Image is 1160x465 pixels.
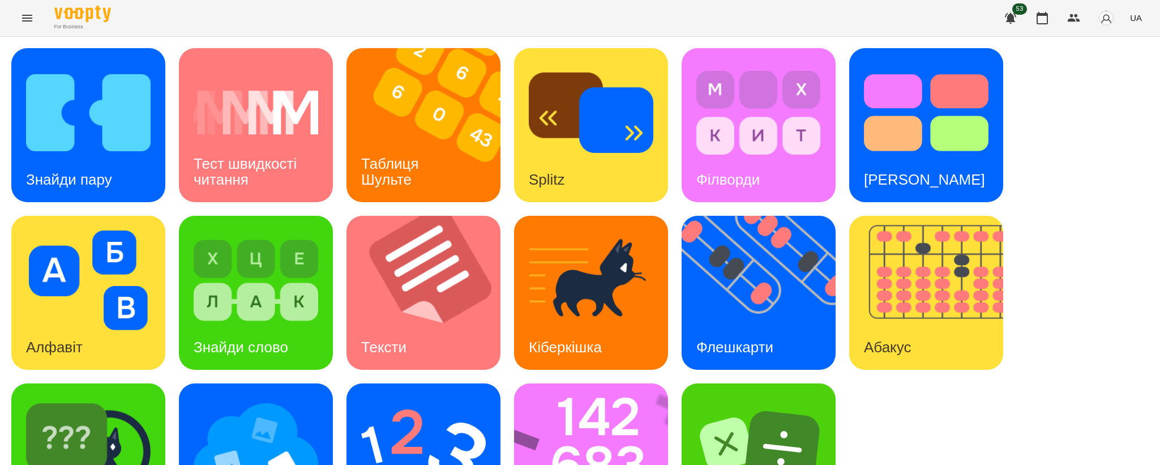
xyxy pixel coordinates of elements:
h3: Флешкарти [696,339,773,356]
h3: Тест швидкості читання [194,155,301,187]
a: Таблиця ШультеТаблиця Шульте [346,48,500,202]
img: Філворди [696,63,821,163]
img: Тест швидкості читання [194,63,318,163]
a: Тест швидкості читанняТест швидкості читання [179,48,333,202]
h3: Філворди [696,171,760,188]
a: Тест Струпа[PERSON_NAME] [849,48,1003,202]
img: Кіберкішка [529,231,653,330]
a: КіберкішкаКіберкішка [514,216,668,370]
h3: Таблиця Шульте [361,155,423,187]
h3: Кіберкішка [529,339,602,356]
img: avatar_s.png [1098,10,1114,26]
h3: Знайди пару [26,171,112,188]
img: Splitz [529,63,653,163]
img: Знайди слово [194,231,318,330]
a: АлфавітАлфавіт [11,216,165,370]
span: 53 [1012,3,1027,15]
img: Флешкарти [682,216,850,370]
a: Знайди словоЗнайди слово [179,216,333,370]
a: ФілвордиФілворди [682,48,836,202]
a: ФлешкартиФлешкарти [682,216,836,370]
button: Menu [14,5,41,32]
span: For Business [54,23,111,31]
img: Таблиця Шульте [346,48,515,202]
span: UA [1130,12,1142,24]
img: Тест Струпа [864,63,988,163]
img: Алфавіт [26,231,151,330]
img: Voopty Logo [54,6,111,22]
a: Знайди паруЗнайди пару [11,48,165,202]
img: Абакус [849,216,1017,370]
a: ТекстиТексти [346,216,500,370]
a: АбакусАбакус [849,216,1003,370]
h3: Splitz [529,171,565,188]
img: Тексти [346,216,515,370]
h3: Алфавіт [26,339,83,356]
h3: Абакус [864,339,911,356]
a: SplitzSplitz [514,48,668,202]
h3: [PERSON_NAME] [864,171,985,188]
img: Знайди пару [26,63,151,163]
h3: Тексти [361,339,406,356]
button: UA [1125,7,1146,28]
h3: Знайди слово [194,339,288,356]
